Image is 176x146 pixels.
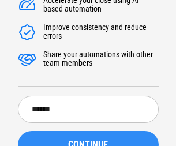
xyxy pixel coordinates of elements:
[18,50,36,69] img: Accelerate
[43,23,159,42] div: Improve consistency and reduce errors
[43,50,159,69] div: Share your automations with other team members
[18,23,36,42] img: Accelerate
